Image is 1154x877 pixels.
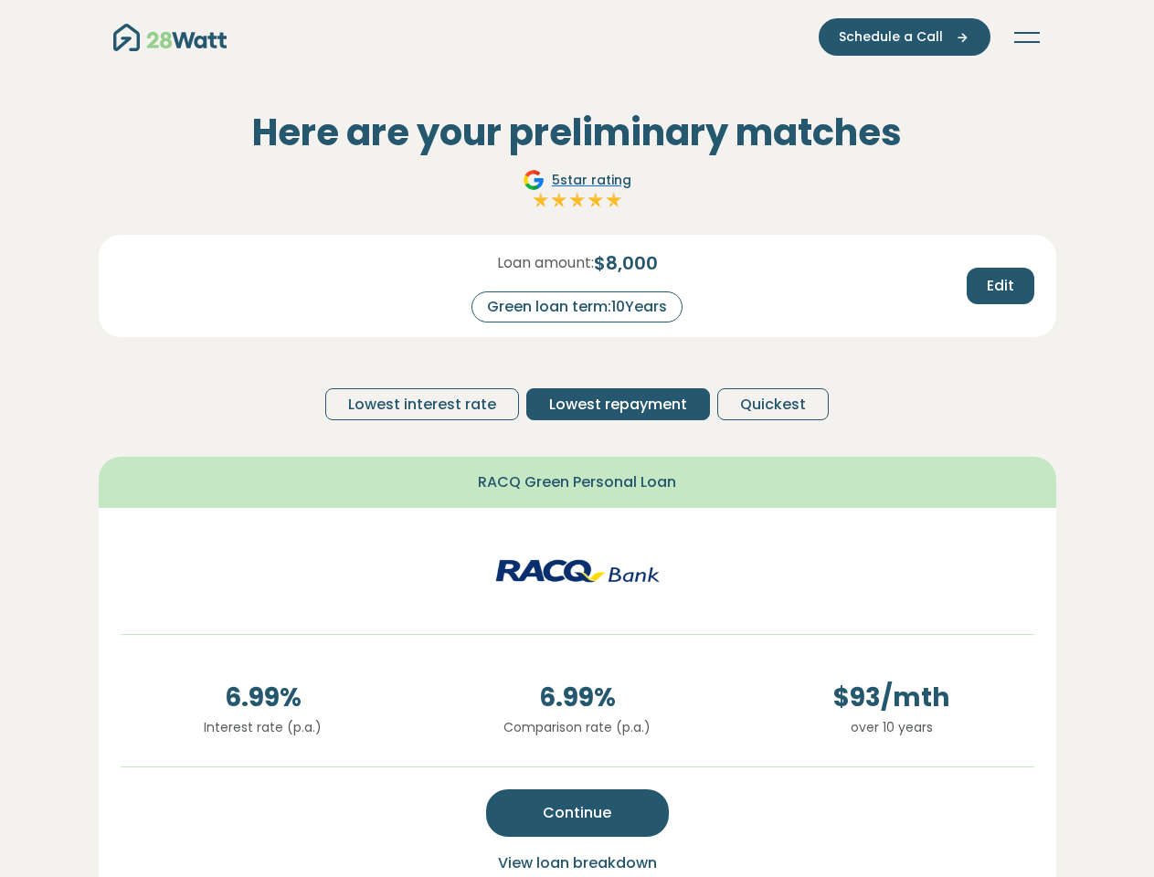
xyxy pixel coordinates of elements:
[99,111,1056,154] h2: Here are your preliminary matches
[717,388,829,420] button: Quickest
[325,388,519,420] button: Lowest interest rate
[498,852,657,873] span: View loan breakdown
[121,717,406,737] p: Interest rate (p.a.)
[605,191,623,209] img: Full star
[495,530,660,612] img: racq-personal logo
[435,679,720,717] span: 6.99 %
[526,388,710,420] button: Lowest repayment
[749,717,1034,737] p: over 10 years
[520,169,634,213] a: Google5star ratingFull starFull starFull starFull starFull star
[543,802,611,824] span: Continue
[486,789,669,837] button: Continue
[549,394,687,416] span: Lowest repayment
[532,191,550,209] img: Full star
[348,394,496,416] span: Lowest interest rate
[819,18,990,56] button: Schedule a Call
[740,394,806,416] span: Quickest
[568,191,587,209] img: Full star
[113,18,1042,56] nav: Main navigation
[967,268,1034,304] button: Edit
[121,679,406,717] span: 6.99 %
[839,27,943,47] span: Schedule a Call
[113,24,227,51] img: 28Watt
[552,171,631,190] span: 5 star rating
[594,249,658,277] span: $ 8,000
[471,291,683,322] div: Green loan term: 10 Years
[435,717,720,737] p: Comparison rate (p.a.)
[987,275,1014,297] span: Edit
[478,471,676,493] span: RACQ Green Personal Loan
[1012,28,1042,47] button: Toggle navigation
[523,169,545,191] img: Google
[550,191,568,209] img: Full star
[492,851,662,875] button: View loan breakdown
[587,191,605,209] img: Full star
[497,252,594,274] span: Loan amount:
[749,679,1034,717] span: $ 93 /mth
